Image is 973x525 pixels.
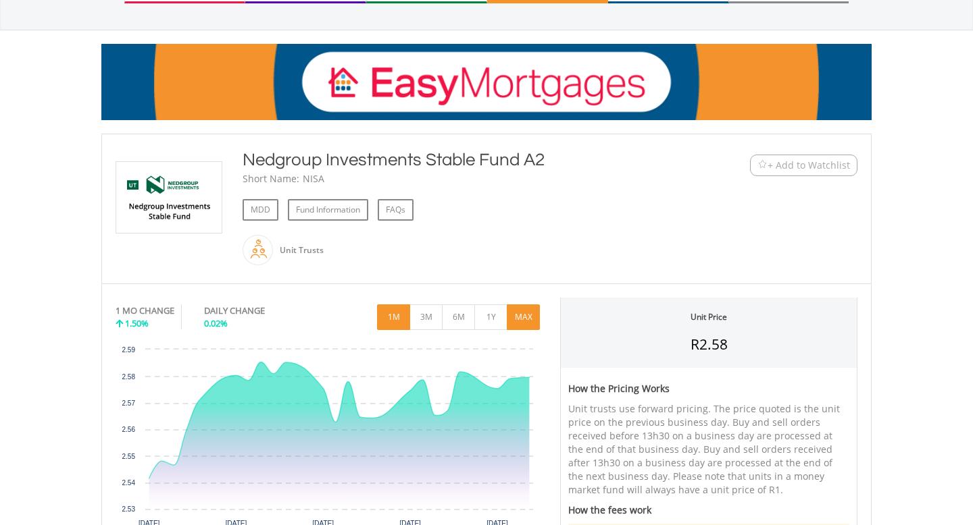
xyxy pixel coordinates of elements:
[757,160,768,170] img: Watchlist
[122,399,136,407] text: 2.57
[204,304,310,317] div: DAILY CHANGE
[442,304,475,330] button: 6M
[122,346,136,354] text: 2.59
[691,335,728,354] span: R2.58
[750,155,857,176] button: Watchlist + Add to Watchlist
[507,304,540,330] button: MAX
[377,304,410,330] button: 1M
[125,317,149,329] span: 1.50%
[116,304,174,317] div: 1 MO CHANGE
[378,199,414,221] a: FAQs
[474,304,507,330] button: 1Y
[691,311,727,323] div: Unit Price
[122,426,136,433] text: 2.56
[204,317,228,329] span: 0.02%
[273,234,324,267] div: Unit Trusts
[568,402,849,497] p: Unit trusts use forward pricing. The price quoted is the unit price on the previous business day....
[568,503,651,516] span: How the fees work
[122,479,136,487] text: 2.54
[768,159,850,172] span: + Add to Watchlist
[118,162,220,233] img: UT.ZA.NISA.png
[122,453,136,460] text: 2.55
[122,373,136,381] text: 2.58
[243,172,299,186] div: Short Name:
[288,199,368,221] a: Fund Information
[122,505,136,513] text: 2.53
[568,382,670,395] span: How the Pricing Works
[101,44,872,120] img: EasyMortage Promotion Banner
[243,148,667,172] div: Nedgroup Investments Stable Fund A2
[303,172,324,186] div: NISA
[409,304,443,330] button: 3M
[243,199,278,221] a: MDD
